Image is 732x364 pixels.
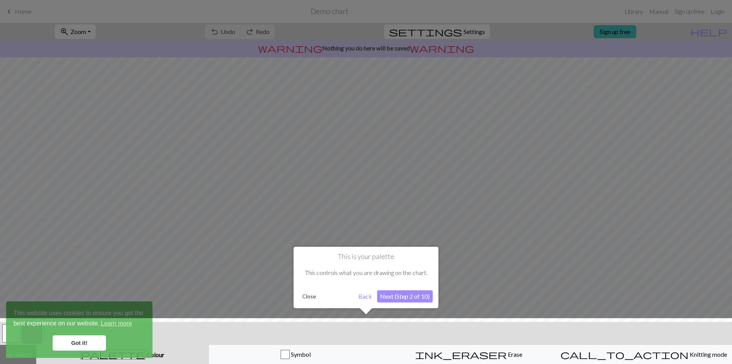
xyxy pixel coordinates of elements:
[299,291,319,302] button: Close
[299,261,433,285] div: This controls what you are drawing on the chart.
[299,252,433,261] h1: This is your palette
[294,247,438,308] div: This is your palette
[355,290,375,303] button: Back
[377,290,433,303] button: Next (Step 2 of 10)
